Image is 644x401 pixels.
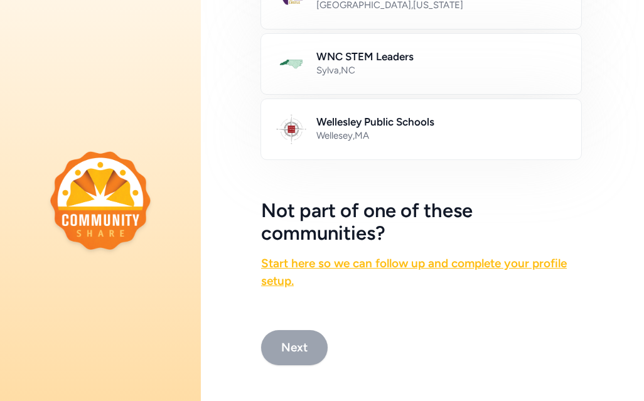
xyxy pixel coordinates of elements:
[261,330,328,365] button: Next
[316,49,566,64] h2: WNC STEM Leaders
[261,256,567,288] a: Start here so we can follow up and complete your profile setup.
[276,114,306,144] img: Logo
[316,114,566,129] h2: Wellesley Public Schools
[276,49,306,79] img: Logo
[316,129,566,142] div: Wellesey , MA
[50,151,151,250] img: logo
[261,200,584,245] h5: Not part of one of these communities?
[316,64,566,77] div: Sylva , NC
